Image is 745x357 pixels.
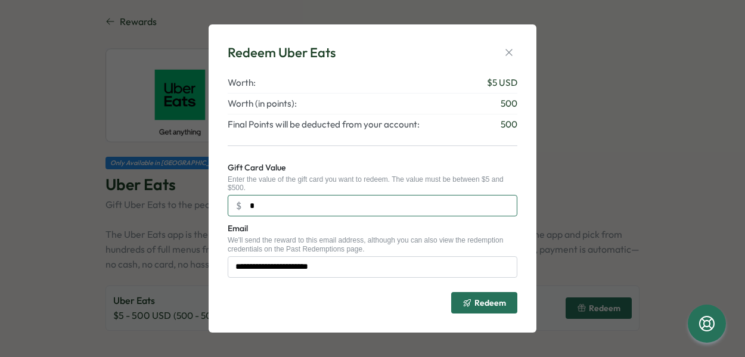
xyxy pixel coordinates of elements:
[487,76,517,89] span: $ 5 USD
[228,162,285,175] label: Gift Card Value
[228,76,256,89] span: Worth:
[501,118,517,131] span: 500
[228,175,517,193] div: Enter the value of the gift card you want to redeem. The value must be between $5 and $500.
[228,44,336,62] div: Redeem Uber Eats
[228,236,517,253] div: We'll send the reward to this email address, although you can also view the redemption credential...
[228,97,297,110] span: Worth (in points):
[228,118,420,131] span: Final Points will be deducted from your account:
[451,292,517,313] button: Redeem
[501,97,517,110] span: 500
[474,299,506,307] span: Redeem
[228,222,248,235] label: Email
